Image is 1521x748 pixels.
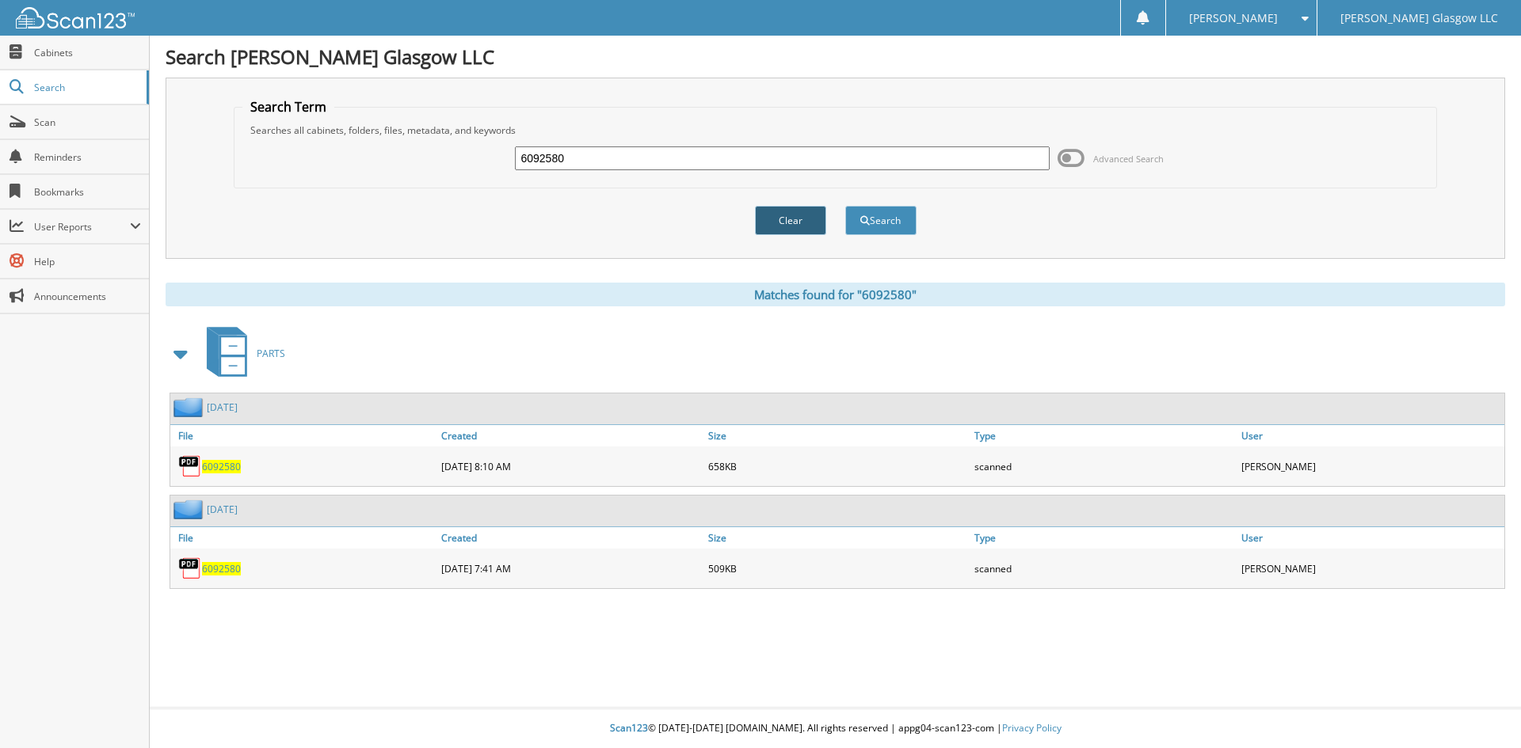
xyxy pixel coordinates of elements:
[1237,425,1504,446] a: User
[437,425,704,446] a: Created
[704,425,971,446] a: Size
[1237,552,1504,584] div: [PERSON_NAME]
[1002,721,1062,735] a: Privacy Policy
[207,503,238,516] a: [DATE]
[437,450,704,482] div: [DATE] 8:10 AM
[704,552,971,584] div: 509KB
[34,255,141,268] span: Help
[178,454,202,478] img: PDF.png
[845,206,917,235] button: Search
[1237,450,1504,482] div: [PERSON_NAME]
[1237,527,1504,549] a: User
[1189,13,1278,23] span: [PERSON_NAME]
[437,527,704,549] a: Created
[173,397,207,417] img: folder2.png
[1340,13,1498,23] span: [PERSON_NAME] Glasgow LLC
[166,283,1505,306] div: Matches found for "6092580"
[178,556,202,580] img: PDF.png
[610,721,648,735] span: Scan123
[970,450,1237,482] div: scanned
[173,499,207,519] img: folder2.png
[202,460,241,473] a: 6092580
[257,347,285,360] span: PARTS
[970,425,1237,446] a: Type
[170,527,437,549] a: File
[970,527,1237,549] a: Type
[34,150,141,164] span: Reminders
[34,220,130,234] span: User Reports
[34,46,141,59] span: Cabinets
[34,290,141,303] span: Announcements
[197,322,285,385] a: PARTS
[1093,153,1164,165] span: Advanced Search
[437,552,704,584] div: [DATE] 7:41 AM
[166,44,1505,70] h1: Search [PERSON_NAME] Glasgow LLC
[755,206,826,235] button: Clear
[170,425,437,446] a: File
[704,450,971,482] div: 658KB
[207,401,238,414] a: [DATE]
[34,185,141,199] span: Bookmarks
[970,552,1237,584] div: scanned
[242,98,334,116] legend: Search Term
[34,116,141,129] span: Scan
[1442,672,1521,748] iframe: Chat Widget
[242,123,1429,137] div: Searches all cabinets, folders, files, metadata, and keywords
[16,7,135,28] img: scan123-logo-white.svg
[704,527,971,549] a: Size
[34,81,139,94] span: Search
[150,709,1521,748] div: © [DATE]-[DATE] [DOMAIN_NAME]. All rights reserved | appg04-scan123-com |
[202,562,241,575] a: 6092580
